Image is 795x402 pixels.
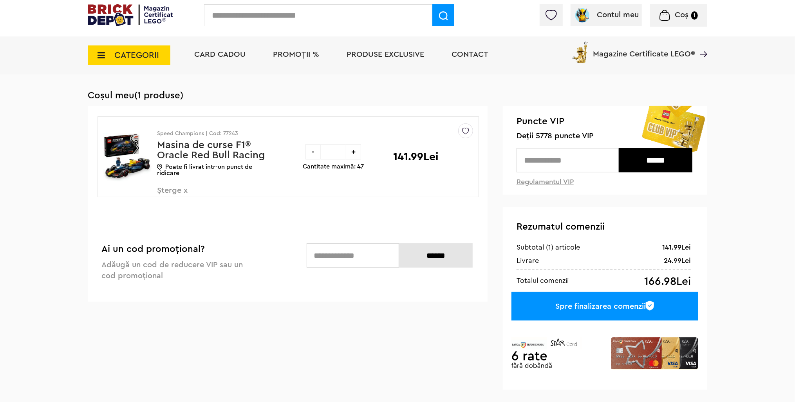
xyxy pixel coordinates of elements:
span: Ai un cod promoțional? [101,244,205,254]
p: 141.99Lei [393,151,439,162]
p: Poate fi livrat într-un punct de ridicare [157,164,269,176]
span: Puncte VIP [517,116,694,128]
span: CATEGORII [114,51,159,60]
div: + [346,144,361,159]
p: Speed Champions | Cod: 77243 [157,131,269,136]
div: Totalul comenzii [517,276,569,285]
a: Contact [452,51,488,58]
a: Masina de curse F1® Oracle Red Bull Racing RB20 [157,140,265,170]
div: 166.98Lei [644,276,691,287]
a: Produse exclusive [347,51,424,58]
small: 1 [691,11,698,20]
span: (1 produse) [134,91,183,100]
span: Contul meu [597,11,639,19]
a: Contul meu [574,11,639,19]
a: Magazine Certificate LEGO® [695,40,707,48]
a: Spre finalizarea comenzii [511,292,698,321]
div: 141.99Lei [662,243,691,252]
a: Regulamentul VIP [517,178,574,185]
a: Card Cadou [194,51,246,58]
div: Livrare [517,256,539,265]
div: - [305,144,321,159]
h1: Coșul meu [88,90,707,101]
span: Coș [675,11,689,19]
span: Magazine Certificate LEGO® [593,40,695,58]
span: Deții 5778 puncte VIP [517,132,694,141]
span: Rezumatul comenzii [517,222,605,232]
span: Adăugă un cod de reducere VIP sau un cod promoțional [101,261,243,280]
div: Subtotal (1) articole [517,243,580,252]
a: PROMOȚII % [273,51,319,58]
span: Șterge x [157,187,249,203]
p: Cantitate maximă: 47 [303,163,364,170]
div: 24.99Lei [664,256,691,265]
img: Masina de curse F1® Oracle Red Bull Racing RB20 [103,128,152,187]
